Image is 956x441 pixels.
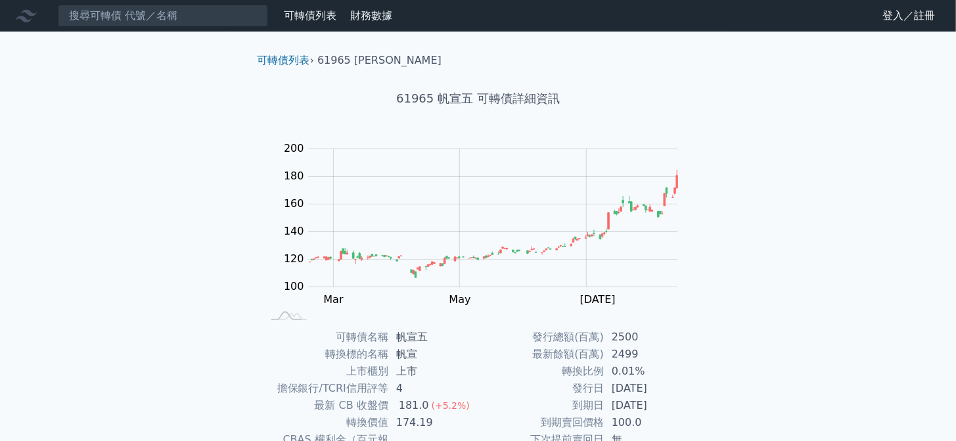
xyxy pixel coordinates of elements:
a: 可轉債列表 [284,9,336,22]
tspan: [DATE] [580,294,616,306]
td: 帆宣五 [388,329,478,346]
tspan: 160 [284,198,304,210]
td: 發行總額(百萬) [478,329,604,346]
td: 上市 [388,363,478,380]
li: › [258,53,314,68]
td: 4 [388,380,478,397]
a: 登入／註冊 [872,5,945,26]
td: 上市櫃別 [263,363,388,380]
tspan: May [449,294,471,306]
td: [DATE] [604,397,694,414]
h1: 61965 帆宣五 可轉債詳細資訊 [247,89,710,108]
td: 轉換比例 [478,363,604,380]
span: (+5.2%) [432,400,470,411]
td: 轉換標的名稱 [263,346,388,363]
input: 搜尋可轉債 代號／名稱 [58,5,268,27]
g: Chart [277,143,698,306]
td: 最新 CB 收盤價 [263,397,388,414]
tspan: Mar [324,294,344,306]
td: 174.19 [388,414,478,431]
td: 擔保銀行/TCRI信用評等 [263,380,388,397]
td: 到期日 [478,397,604,414]
tspan: 180 [284,170,304,183]
div: 181.0 [396,397,432,414]
tspan: 200 [284,143,304,155]
td: 2499 [604,346,694,363]
tspan: 140 [284,225,304,238]
li: 61965 [PERSON_NAME] [317,53,442,68]
td: 2500 [604,329,694,346]
td: 0.01% [604,363,694,380]
tspan: 100 [284,281,304,293]
td: [DATE] [604,380,694,397]
td: 到期賣回價格 [478,414,604,431]
td: 可轉債名稱 [263,329,388,346]
td: 發行日 [478,380,604,397]
td: 帆宣 [388,346,478,363]
td: 轉換價值 [263,414,388,431]
td: 100.0 [604,414,694,431]
td: 最新餘額(百萬) [478,346,604,363]
tspan: 120 [284,253,304,266]
a: 財務數據 [350,9,392,22]
a: 可轉債列表 [258,54,310,66]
